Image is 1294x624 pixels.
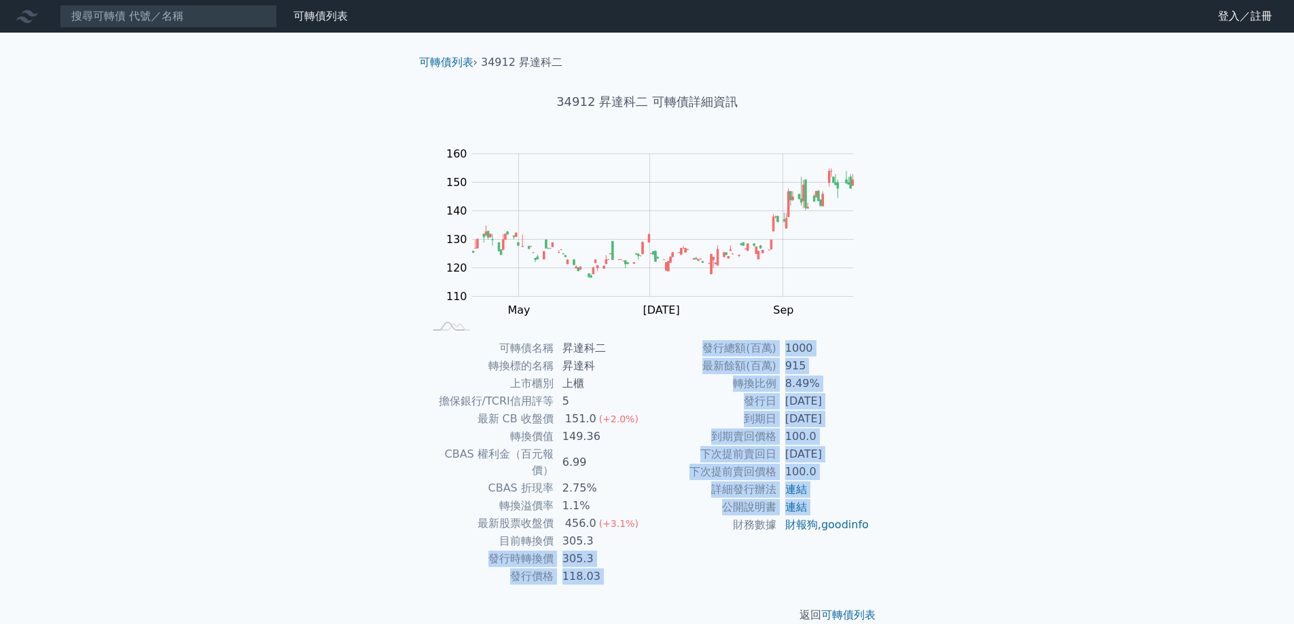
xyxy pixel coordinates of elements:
[777,357,870,375] td: 915
[425,375,554,392] td: 上市櫃別
[554,532,647,550] td: 305.3
[408,607,886,623] p: 返回
[599,414,639,424] span: (+2.0%)
[481,54,562,71] li: 34912 昇達科二
[647,410,777,428] td: 到期日
[446,233,467,246] tspan: 130
[425,532,554,550] td: 目前轉換價
[777,428,870,445] td: 100.0
[785,483,807,496] a: 連結
[647,481,777,498] td: 詳細發行辦法
[425,392,554,410] td: 擔保銀行/TCRI信用評等
[446,290,467,303] tspan: 110
[777,375,870,392] td: 8.49%
[425,497,554,515] td: 轉換溢價率
[554,375,647,392] td: 上櫃
[554,392,647,410] td: 5
[425,445,554,479] td: CBAS 權利金（百元報價）
[554,497,647,515] td: 1.1%
[507,304,530,316] tspan: May
[647,339,777,357] td: 發行總額(百萬)
[293,10,348,22] a: 可轉債列表
[647,428,777,445] td: 到期賣回價格
[773,304,793,316] tspan: Sep
[554,568,647,585] td: 118.03
[777,392,870,410] td: [DATE]
[777,339,870,357] td: 1000
[554,428,647,445] td: 149.36
[439,147,874,316] g: Chart
[599,518,639,529] span: (+3.1%)
[425,479,554,497] td: CBAS 折現率
[446,147,467,160] tspan: 160
[647,392,777,410] td: 發行日
[647,516,777,534] td: 財務數據
[647,498,777,516] td: 公開說明書
[425,550,554,568] td: 發行時轉換價
[446,261,467,274] tspan: 120
[419,54,478,71] li: ›
[425,410,554,428] td: 最新 CB 收盤價
[643,304,680,316] tspan: [DATE]
[647,445,777,463] td: 下次提前賣回日
[785,518,818,531] a: 財報狗
[785,500,807,513] a: 連結
[554,445,647,479] td: 6.99
[425,339,554,357] td: 可轉債名稱
[446,204,467,217] tspan: 140
[1226,559,1294,624] div: 聊天小工具
[647,357,777,375] td: 最新餘額(百萬)
[554,357,647,375] td: 昇達科
[562,515,599,532] div: 456.0
[1226,559,1294,624] iframe: Chat Widget
[647,463,777,481] td: 下次提前賣回價格
[425,515,554,532] td: 最新股票收盤價
[562,411,599,427] div: 151.0
[419,56,473,69] a: 可轉債列表
[446,176,467,189] tspan: 150
[408,92,886,111] h1: 34912 昇達科二 可轉債詳細資訊
[425,357,554,375] td: 轉換標的名稱
[554,550,647,568] td: 305.3
[60,5,277,28] input: 搜尋可轉債 代號／名稱
[777,410,870,428] td: [DATE]
[425,568,554,585] td: 發行價格
[647,375,777,392] td: 轉換比例
[554,479,647,497] td: 2.75%
[425,428,554,445] td: 轉換價值
[777,516,870,534] td: ,
[777,463,870,481] td: 100.0
[821,518,869,531] a: goodinfo
[1207,5,1283,27] a: 登入／註冊
[554,339,647,357] td: 昇達科二
[777,445,870,463] td: [DATE]
[821,608,876,621] a: 可轉債列表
